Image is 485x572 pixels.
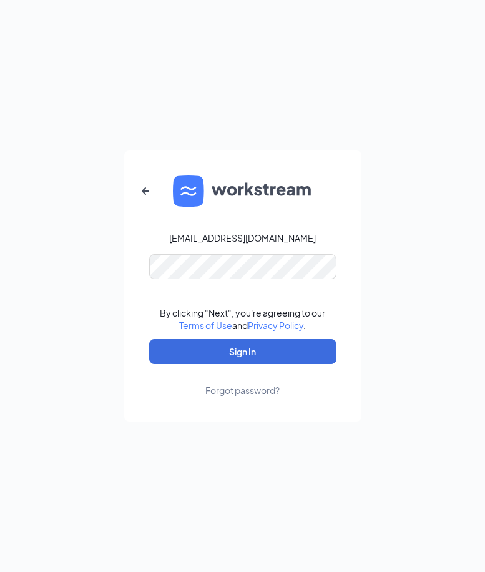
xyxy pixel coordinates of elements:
svg: ArrowLeftNew [138,184,153,199]
img: WS logo and Workstream text [173,175,313,207]
div: By clicking "Next", you're agreeing to our and . [160,307,325,332]
a: Terms of Use [179,320,232,331]
a: Privacy Policy [248,320,303,331]
div: Forgot password? [205,384,280,397]
a: Forgot password? [205,364,280,397]
div: [EMAIL_ADDRESS][DOMAIN_NAME] [169,232,316,244]
button: Sign In [149,339,336,364]
button: ArrowLeftNew [130,176,160,206]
